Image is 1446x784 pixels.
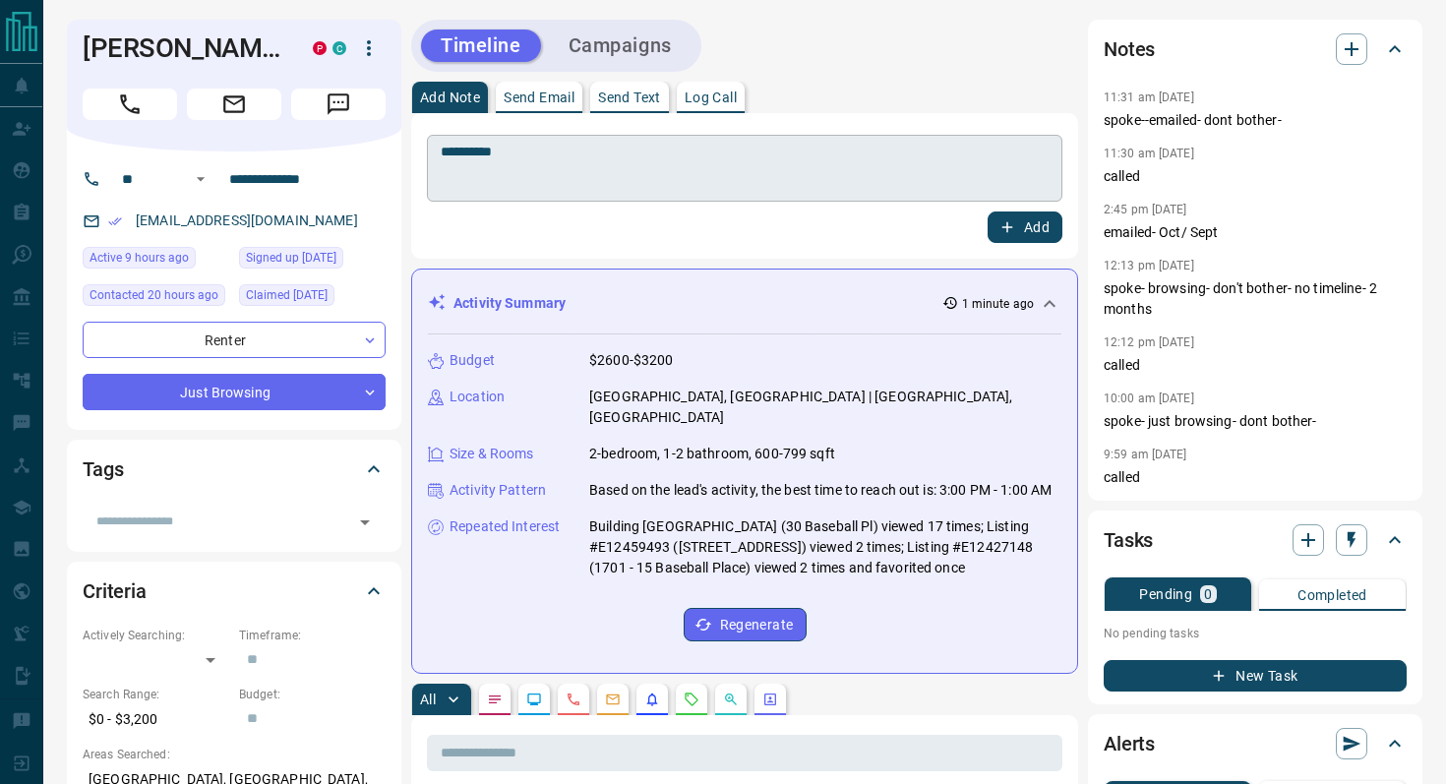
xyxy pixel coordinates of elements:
[549,30,692,62] button: Campaigns
[239,284,386,312] div: Mon Feb 24 2025
[420,90,480,104] p: Add Note
[90,285,218,305] span: Contacted 20 hours ago
[526,692,542,707] svg: Lead Browsing Activity
[83,446,386,493] div: Tags
[1104,26,1407,73] div: Notes
[1104,467,1407,488] p: called
[450,387,505,407] p: Location
[1139,587,1192,601] p: Pending
[1104,355,1407,376] p: called
[83,703,229,736] p: $0 - $3,200
[1104,278,1407,320] p: spoke- browsing- don't bother- no timeline- 2 months
[1104,90,1194,104] p: 11:31 am [DATE]
[589,444,835,464] p: 2-bedroom, 1-2 bathroom, 600-799 sqft
[83,453,123,485] h2: Tags
[684,608,807,641] button: Regenerate
[239,247,386,274] div: Mon Feb 24 2025
[453,293,566,314] p: Activity Summary
[589,480,1052,501] p: Based on the lead's activity, the best time to reach out is: 3:00 PM - 1:00 AM
[90,248,189,268] span: Active 9 hours ago
[487,692,503,707] svg: Notes
[644,692,660,707] svg: Listing Alerts
[239,686,386,703] p: Budget:
[1104,619,1407,648] p: No pending tasks
[684,692,699,707] svg: Requests
[83,568,386,615] div: Criteria
[83,247,229,274] div: Wed Oct 15 2025
[83,32,283,64] h1: [PERSON_NAME]
[136,212,358,228] a: [EMAIL_ADDRESS][DOMAIN_NAME]
[83,627,229,644] p: Actively Searching:
[1104,660,1407,692] button: New Task
[566,692,581,707] svg: Calls
[428,285,1061,322] div: Activity Summary1 minute ago
[962,295,1034,313] p: 1 minute ago
[1204,587,1212,601] p: 0
[1104,448,1187,461] p: 9:59 am [DATE]
[1104,516,1407,564] div: Tasks
[83,89,177,120] span: Call
[1104,166,1407,187] p: called
[1104,259,1194,272] p: 12:13 pm [DATE]
[332,41,346,55] div: condos.ca
[187,89,281,120] span: Email
[1104,110,1407,131] p: spoke--emailed- dont bother-
[598,90,661,104] p: Send Text
[1104,720,1407,767] div: Alerts
[450,480,546,501] p: Activity Pattern
[1104,728,1155,759] h2: Alerts
[605,692,621,707] svg: Emails
[421,30,541,62] button: Timeline
[988,211,1062,243] button: Add
[239,627,386,644] p: Timeframe:
[1297,588,1367,602] p: Completed
[291,89,386,120] span: Message
[83,374,386,410] div: Just Browsing
[1104,33,1155,65] h2: Notes
[589,350,673,371] p: $2600-$3200
[589,387,1061,428] p: [GEOGRAPHIC_DATA], [GEOGRAPHIC_DATA] | [GEOGRAPHIC_DATA], [GEOGRAPHIC_DATA]
[83,575,147,607] h2: Criteria
[313,41,327,55] div: property.ca
[723,692,739,707] svg: Opportunities
[1104,335,1194,349] p: 12:12 pm [DATE]
[504,90,574,104] p: Send Email
[762,692,778,707] svg: Agent Actions
[589,516,1061,578] p: Building [GEOGRAPHIC_DATA] (30 Baseball Pl) viewed 17 times; Listing #E12459493 ([STREET_ADDRESS]...
[83,284,229,312] div: Tue Oct 14 2025
[685,90,737,104] p: Log Call
[83,746,386,763] p: Areas Searched:
[1104,222,1407,243] p: emailed- Oct/ Sept
[1104,524,1153,556] h2: Tasks
[450,444,534,464] p: Size & Rooms
[450,516,560,537] p: Repeated Interest
[1104,411,1407,432] p: spoke- just browsing- dont bother-
[351,509,379,536] button: Open
[246,285,328,305] span: Claimed [DATE]
[189,167,212,191] button: Open
[420,693,436,706] p: All
[450,350,495,371] p: Budget
[83,322,386,358] div: Renter
[246,248,336,268] span: Signed up [DATE]
[108,214,122,228] svg: Email Verified
[1104,147,1194,160] p: 11:30 am [DATE]
[1104,392,1194,405] p: 10:00 am [DATE]
[83,686,229,703] p: Search Range:
[1104,203,1187,216] p: 2:45 pm [DATE]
